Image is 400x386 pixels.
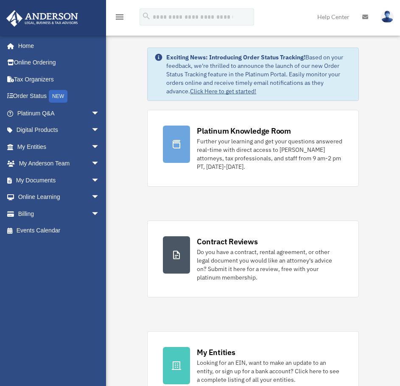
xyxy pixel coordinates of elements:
[6,37,108,54] a: Home
[166,53,351,95] div: Based on your feedback, we're thrilled to announce the launch of our new Order Status Tracking fe...
[6,88,112,105] a: Order StatusNEW
[115,15,125,22] a: menu
[381,11,394,23] img: User Pic
[6,138,112,155] a: My Entitiesarrow_drop_down
[197,126,291,136] div: Platinum Knowledge Room
[147,221,358,297] a: Contract Reviews Do you have a contract, rental agreement, or other legal document you would like...
[91,122,108,139] span: arrow_drop_down
[197,137,343,171] div: Further your learning and get your questions answered real-time with direct access to [PERSON_NAM...
[91,189,108,206] span: arrow_drop_down
[91,138,108,156] span: arrow_drop_down
[197,248,343,282] div: Do you have a contract, rental agreement, or other legal document you would like an attorney's ad...
[91,205,108,223] span: arrow_drop_down
[6,122,112,139] a: Digital Productsarrow_drop_down
[91,105,108,122] span: arrow_drop_down
[142,11,151,21] i: search
[6,71,112,88] a: Tax Organizers
[4,10,81,27] img: Anderson Advisors Platinum Portal
[6,54,112,71] a: Online Ordering
[197,358,343,384] div: Looking for an EIN, want to make an update to an entity, or sign up for a bank account? Click her...
[6,172,112,189] a: My Documentsarrow_drop_down
[115,12,125,22] i: menu
[6,189,112,206] a: Online Learningarrow_drop_down
[197,236,257,247] div: Contract Reviews
[6,205,112,222] a: Billingarrow_drop_down
[91,155,108,173] span: arrow_drop_down
[147,110,358,187] a: Platinum Knowledge Room Further your learning and get your questions answered real-time with dire...
[49,90,67,103] div: NEW
[197,347,235,358] div: My Entities
[166,53,305,61] strong: Exciting News: Introducing Order Status Tracking!
[91,172,108,189] span: arrow_drop_down
[190,87,256,95] a: Click Here to get started!
[6,222,112,239] a: Events Calendar
[6,105,112,122] a: Platinum Q&Aarrow_drop_down
[6,155,112,172] a: My Anderson Teamarrow_drop_down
